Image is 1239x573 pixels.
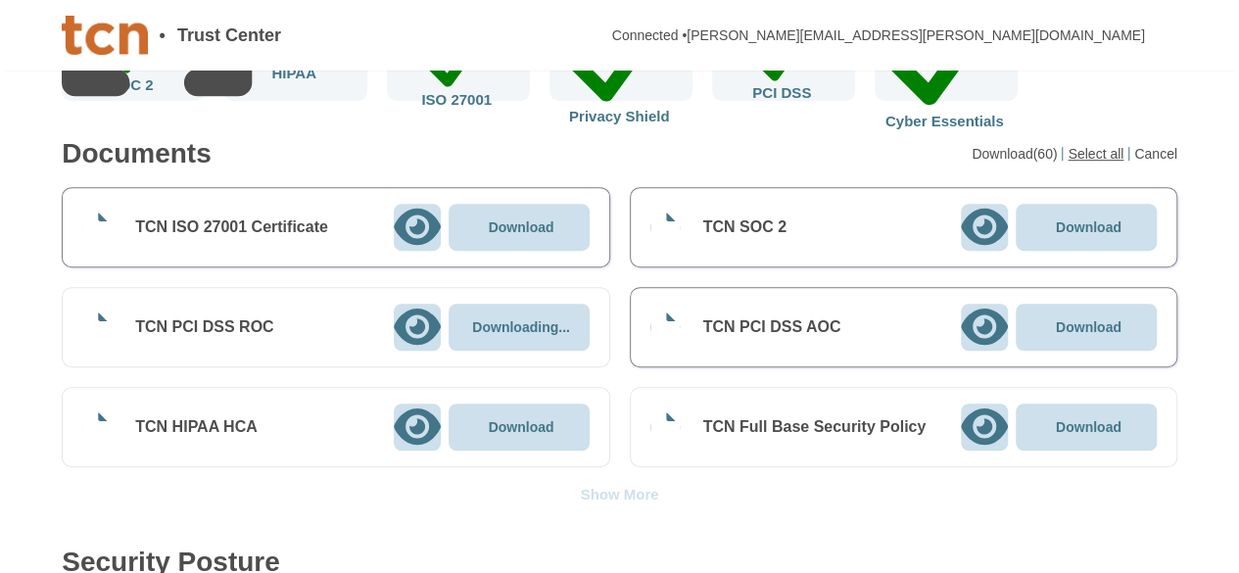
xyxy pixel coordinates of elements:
p: Download [489,420,554,434]
div: Connected • [PERSON_NAME][EMAIL_ADDRESS][PERSON_NAME][DOMAIN_NAME] [612,28,1145,42]
p: Download [1056,320,1121,334]
p: Downloading... [472,320,570,334]
span: • [160,26,166,44]
div: Show More [580,487,658,501]
div: TCN SOC 2 [703,217,786,237]
div: Cancel [1134,147,1177,161]
div: Select all [1068,147,1129,161]
div: Documents [62,140,211,167]
div: PCI DSS [752,14,815,100]
span: Trust Center [177,26,281,44]
div: HIPAA [271,11,320,81]
div: TCN HIPAA HCA [135,417,257,437]
p: Download [489,220,554,234]
div: TCN Full Base Security Policy [703,417,927,437]
img: Company Banner [62,16,147,55]
p: Download [1056,420,1121,434]
div: TCN PCI DSS ROC [135,317,273,337]
div: TCN ISO 27001 Certificate [135,217,328,237]
div: TCN PCI DSS AOC [703,317,841,337]
p: Download [1056,220,1121,234]
div: Download(60) [972,147,1063,161]
div: ISO 27001 [421,7,496,107]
